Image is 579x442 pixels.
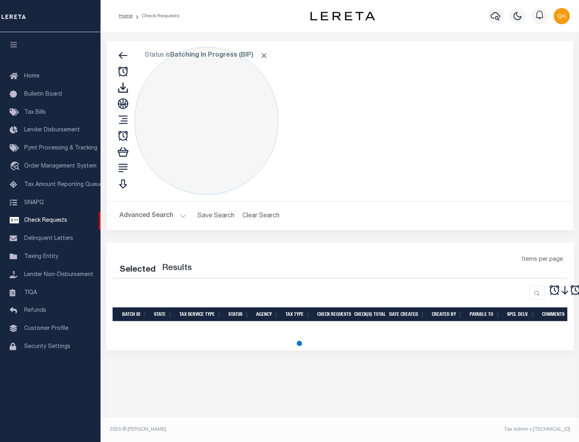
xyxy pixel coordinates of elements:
[310,12,375,20] img: logo-dark.svg
[135,47,278,195] div: Click to Edit
[10,162,23,172] i: travel_explore
[24,127,80,133] span: Lender Disbursement
[170,52,268,59] b: Batching In Progress (BIP)
[193,208,239,224] button: Save Search
[24,145,97,151] span: Pymt Processing & Tracking
[24,74,39,79] span: Home
[554,8,570,24] img: svg+xml;base64,PHN2ZyB4bWxucz0iaHR0cDovL3d3dy53My5vcmcvMjAwMC9zdmciIHBvaW50ZXItZXZlbnRzPSJub25lIi...
[162,262,192,275] label: Results
[314,307,351,321] th: Check Requests
[119,307,151,321] th: Batch Id
[119,208,186,224] button: Advanced Search
[24,272,93,278] span: Lender Non-Disbursement
[260,51,268,60] span: Click to Remove
[24,290,37,295] span: TIQA
[104,426,340,433] div: 2025 © [PERSON_NAME].
[133,12,180,20] li: Check Requests
[119,264,156,276] div: Selected
[429,307,466,321] th: Created By
[24,308,46,313] span: Refunds
[24,182,103,188] span: Tax Amount Reporting Queue
[239,208,283,224] button: Clear Search
[24,218,67,223] span: Check Requests
[225,307,253,321] th: Status
[346,426,570,433] div: Tax Admin v.[TECHNICAL_ID]
[24,326,68,331] span: Customer Profile
[504,307,539,321] th: Spcl Delv.
[282,307,314,321] th: Tax Type
[24,92,62,97] span: Bulletin Board
[24,200,44,205] span: SNAPQ
[24,254,58,260] span: Taxing Entity
[151,307,176,321] th: State
[351,307,386,321] th: Check(s) Total
[522,256,563,264] span: Items per page
[539,307,575,321] th: Comments
[119,14,133,18] a: Home
[24,110,46,115] span: Tax Bills
[176,307,225,321] th: Tax Service Type
[24,236,73,241] span: Delinquent Letters
[386,307,429,321] th: Date Created
[24,344,70,350] span: Security Settings
[24,164,96,169] span: Order Management System
[466,307,504,321] th: Payable To
[253,307,282,321] th: Agency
